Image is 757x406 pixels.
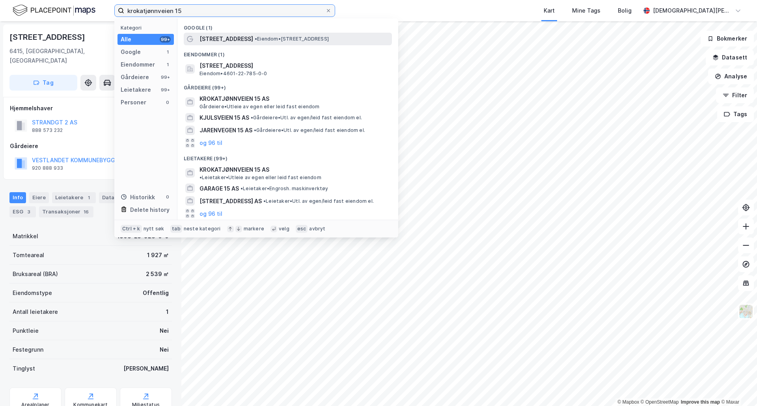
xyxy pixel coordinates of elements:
div: 0 [164,194,171,200]
div: tab [170,225,182,233]
div: 920 888 933 [32,165,63,171]
div: Gårdeiere [10,141,172,151]
span: Gårdeiere • Utl. av egen/leid fast eiendom el. [251,115,362,121]
button: Bokmerker [701,31,754,46]
button: Analyse [708,69,754,84]
div: 3 [25,208,33,216]
span: Eiendom • 4601-22-785-0-0 [200,70,267,77]
div: Kontrollprogram for chat [718,368,757,406]
div: 99+ [160,87,171,93]
input: Søk på adresse, matrikkel, gårdeiere, leietakere eller personer [124,5,325,17]
div: 99+ [160,36,171,43]
span: • [241,185,243,191]
div: Eiere [29,192,49,203]
div: 1 [85,194,93,202]
div: Nei [160,326,169,336]
div: Info [9,192,26,203]
div: Leietakere [121,85,151,95]
span: [STREET_ADDRESS] [200,34,253,44]
div: Antall leietakere [13,307,58,317]
div: Festegrunn [13,345,43,354]
div: Alle [121,35,131,44]
div: Offentlig [143,288,169,298]
span: KROKATJØNNVEIEN 15 AS [200,165,269,174]
div: Delete history [130,205,170,215]
div: Tinglyst [13,364,35,373]
span: • [200,174,202,180]
div: 1 [164,61,171,68]
a: OpenStreetMap [641,399,679,405]
div: [DEMOGRAPHIC_DATA][PERSON_NAME] [653,6,732,15]
div: Bolig [618,6,632,15]
a: Improve this map [681,399,720,405]
div: Leietakere (99+) [177,149,398,163]
div: Eiendommer [121,60,155,69]
div: Gårdeiere [121,72,149,82]
div: neste kategori [184,226,221,232]
div: 16 [82,208,90,216]
div: 2 539 ㎡ [146,269,169,279]
div: Punktleie [13,326,39,336]
div: 0 [164,99,171,106]
div: Gårdeiere (99+) [177,78,398,93]
span: JARENVEGEN 15 AS [200,126,252,135]
div: [PERSON_NAME] [123,364,169,373]
div: 6415, [GEOGRAPHIC_DATA], [GEOGRAPHIC_DATA] [9,46,134,65]
div: Hjemmelshaver [10,104,172,113]
span: Eiendom • [STREET_ADDRESS] [255,36,329,42]
div: velg [279,226,289,232]
img: logo.f888ab2527a4732fd821a326f86c7f29.svg [13,4,95,17]
span: KJULSVEIEN 15 AS [200,113,249,122]
div: Personer [121,98,146,107]
div: Datasett [99,192,138,203]
iframe: Chat Widget [718,368,757,406]
div: avbryt [309,226,325,232]
div: Ctrl + k [121,225,142,233]
span: • [254,127,256,133]
span: KROKATJØNNVEIEN 15 AS [200,94,389,104]
div: Google (1) [177,19,398,33]
button: Tag [9,75,77,91]
div: Kategori [121,25,174,31]
img: Z [738,304,753,319]
div: Kart [544,6,555,15]
div: [STREET_ADDRESS] [9,31,87,43]
span: Leietaker • Utleie av egen eller leid fast eiendom [200,174,321,181]
div: Leietakere [52,192,96,203]
span: Leietaker • Engrosh. maskinverktøy [241,185,328,192]
button: og 96 til [200,138,222,148]
span: GARAGE 15 AS [200,184,239,193]
span: [STREET_ADDRESS] AS [200,197,262,206]
a: Mapbox [617,399,639,405]
div: 888 573 232 [32,127,63,133]
div: Nei [160,345,169,354]
div: Tomteareal [13,250,44,260]
button: Datasett [706,50,754,65]
span: Gårdeiere • Utleie av egen eller leid fast eiendom [200,104,320,110]
div: Historikk [121,193,155,202]
div: esc [296,225,308,233]
span: • [251,115,253,121]
div: 1 927 ㎡ [147,250,169,260]
div: Mine Tags [572,6,600,15]
div: markere [244,226,264,232]
div: Matrikkel [13,232,38,241]
span: • [263,198,266,204]
span: Leietaker • Utl. av egen/leid fast eiendom el. [263,198,374,204]
button: Filter [716,87,754,103]
button: og 96 til [200,209,222,218]
button: Tags [717,106,754,122]
div: 1 [166,307,169,317]
div: 99+ [160,74,171,80]
div: Transaksjoner [39,206,93,217]
div: Google [121,47,141,57]
span: Gårdeiere • Utl. av egen/leid fast eiendom el. [254,127,365,133]
span: [STREET_ADDRESS] [200,61,389,70]
span: • [255,36,257,42]
div: Eiendomstype [13,288,52,298]
div: Bruksareal (BRA) [13,269,58,279]
div: Eiendommer (1) [177,45,398,59]
div: nytt søk [144,226,164,232]
div: ESG [9,206,36,217]
div: 1 [164,49,171,55]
